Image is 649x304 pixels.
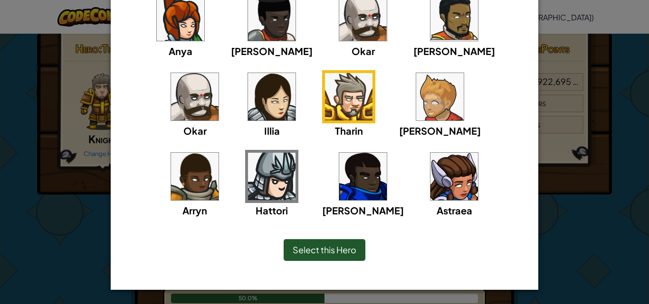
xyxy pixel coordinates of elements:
[231,45,313,57] span: [PERSON_NAME]
[322,204,404,216] span: [PERSON_NAME]
[339,153,387,200] img: portrait.png
[171,73,219,120] img: portrait.png
[171,153,219,200] img: portrait.png
[248,73,296,120] img: portrait.png
[335,125,363,137] span: Tharin
[416,73,464,120] img: portrait.png
[293,244,356,255] span: Select this Hero
[248,153,296,200] img: portrait.png
[399,125,481,137] span: [PERSON_NAME]
[182,204,207,216] span: Arryn
[325,73,372,120] img: portrait.png
[264,125,280,137] span: Illia
[256,204,288,216] span: Hattori
[169,45,192,57] span: Anya
[430,153,478,200] img: portrait.png
[183,125,207,137] span: Okar
[413,45,495,57] span: [PERSON_NAME]
[352,45,375,57] span: Okar
[437,204,472,216] span: Astraea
